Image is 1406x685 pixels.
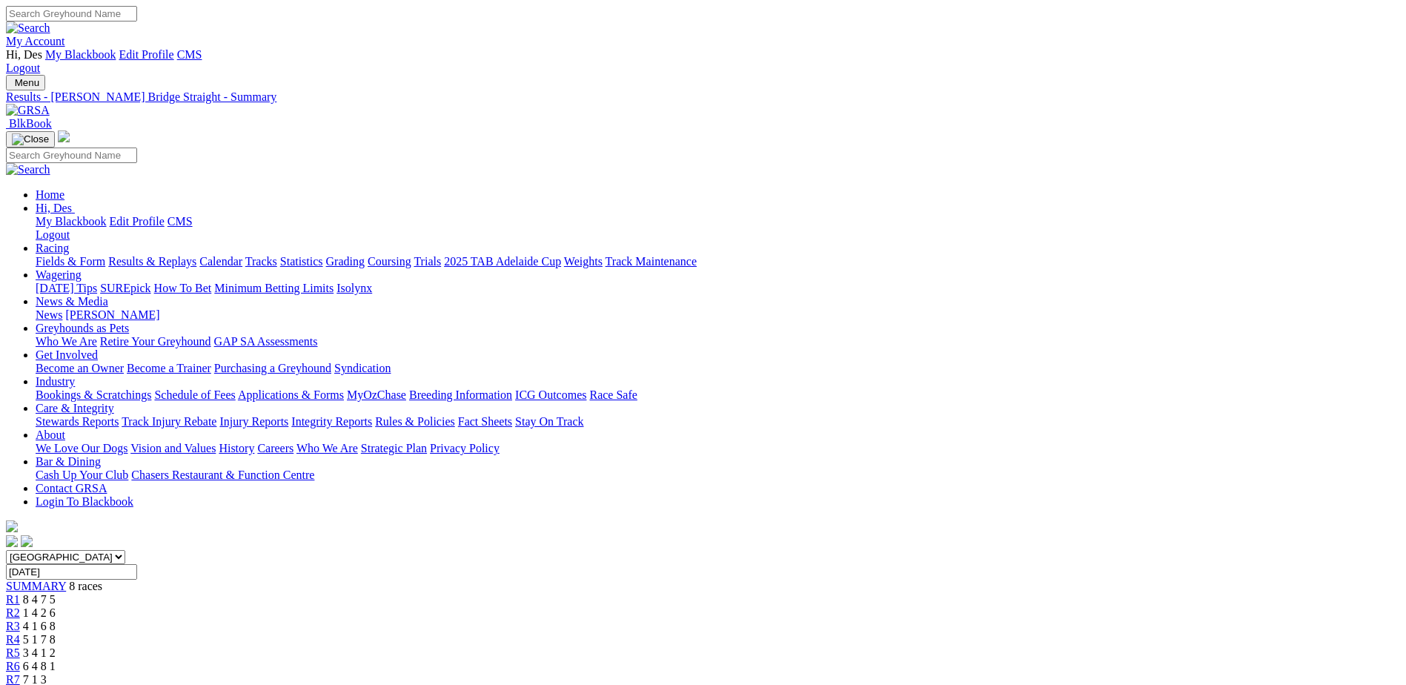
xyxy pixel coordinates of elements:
[606,255,697,268] a: Track Maintenance
[214,335,318,348] a: GAP SA Assessments
[23,606,56,619] span: 1 4 2 6
[36,402,114,414] a: Care & Integrity
[12,133,49,145] img: Close
[177,48,202,61] a: CMS
[168,215,193,228] a: CMS
[36,442,1400,455] div: About
[6,48,42,61] span: Hi, Des
[36,362,1400,375] div: Get Involved
[36,202,72,214] span: Hi, Des
[36,335,97,348] a: Who We Are
[6,163,50,176] img: Search
[6,535,18,547] img: facebook.svg
[238,388,344,401] a: Applications & Forms
[214,362,331,374] a: Purchasing a Greyhound
[100,335,211,348] a: Retire Your Greyhound
[245,255,277,268] a: Tracks
[336,282,372,294] a: Isolynx
[21,535,33,547] img: twitter.svg
[36,469,1400,482] div: Bar & Dining
[122,415,216,428] a: Track Injury Rebate
[6,62,40,74] a: Logout
[154,388,235,401] a: Schedule of Fees
[515,415,583,428] a: Stay On Track
[219,442,254,454] a: History
[219,415,288,428] a: Injury Reports
[291,415,372,428] a: Integrity Reports
[36,268,82,281] a: Wagering
[36,348,98,361] a: Get Involved
[414,255,441,268] a: Trials
[23,633,56,646] span: 5 1 7 8
[6,646,20,659] a: R5
[36,188,64,201] a: Home
[36,202,75,214] a: Hi, Des
[36,469,128,481] a: Cash Up Your Club
[6,633,20,646] a: R4
[6,6,137,21] input: Search
[36,362,124,374] a: Become an Owner
[296,442,358,454] a: Who We Are
[430,442,500,454] a: Privacy Policy
[334,362,391,374] a: Syndication
[6,580,66,592] a: SUMMARY
[36,415,119,428] a: Stewards Reports
[154,282,212,294] a: How To Bet
[131,469,314,481] a: Chasers Restaurant & Function Centre
[458,415,512,428] a: Fact Sheets
[36,255,105,268] a: Fields & Form
[361,442,427,454] a: Strategic Plan
[368,255,411,268] a: Coursing
[515,388,586,401] a: ICG Outcomes
[444,255,561,268] a: 2025 TAB Adelaide Cup
[214,282,334,294] a: Minimum Betting Limits
[23,593,56,606] span: 8 4 7 5
[564,255,603,268] a: Weights
[6,104,50,117] img: GRSA
[9,117,52,130] span: BlkBook
[36,295,108,308] a: News & Media
[45,48,116,61] a: My Blackbook
[409,388,512,401] a: Breeding Information
[347,388,406,401] a: MyOzChase
[119,48,173,61] a: Edit Profile
[257,442,294,454] a: Careers
[36,308,1400,322] div: News & Media
[6,660,20,672] a: R6
[6,564,137,580] input: Select date
[23,646,56,659] span: 3 4 1 2
[6,606,20,619] a: R2
[36,415,1400,428] div: Care & Integrity
[36,215,1400,242] div: Hi, Des
[69,580,102,592] span: 8 races
[36,322,129,334] a: Greyhounds as Pets
[36,242,69,254] a: Racing
[36,375,75,388] a: Industry
[36,388,151,401] a: Bookings & Scratchings
[130,442,216,454] a: Vision and Values
[6,620,20,632] a: R3
[36,255,1400,268] div: Racing
[36,442,127,454] a: We Love Our Dogs
[36,482,107,494] a: Contact GRSA
[6,75,45,90] button: Toggle navigation
[110,215,165,228] a: Edit Profile
[36,228,70,241] a: Logout
[127,362,211,374] a: Become a Trainer
[36,282,1400,295] div: Wagering
[58,130,70,142] img: logo-grsa-white.png
[326,255,365,268] a: Grading
[36,308,62,321] a: News
[36,455,101,468] a: Bar & Dining
[36,282,97,294] a: [DATE] Tips
[375,415,455,428] a: Rules & Policies
[6,48,1400,75] div: My Account
[6,593,20,606] a: R1
[6,117,52,130] a: BlkBook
